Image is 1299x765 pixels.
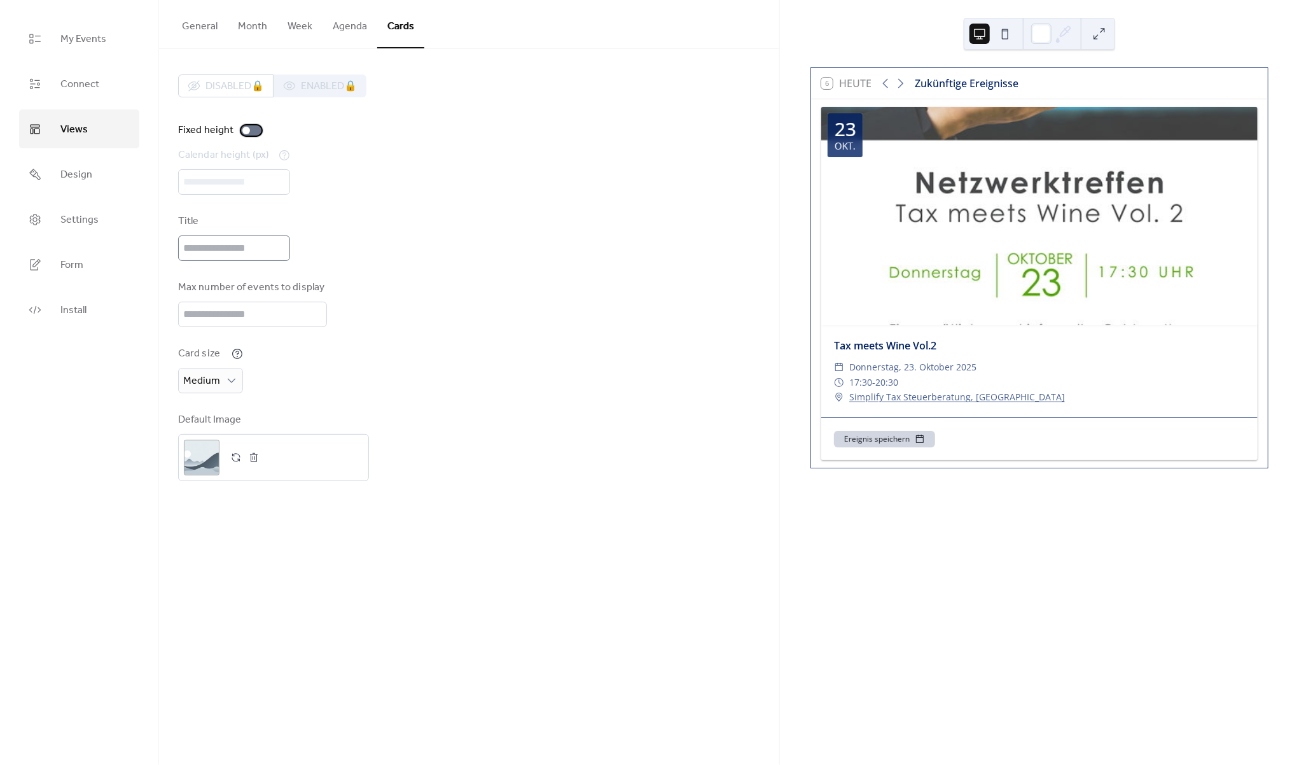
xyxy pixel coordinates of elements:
[19,200,139,239] a: Settings
[834,360,844,375] div: ​
[835,141,856,151] div: Okt.
[60,165,92,185] span: Design
[915,76,1018,91] div: Zukünftige Ereignisse
[60,300,87,320] span: Install
[872,375,875,390] span: -
[60,210,99,230] span: Settings
[19,290,139,329] a: Install
[19,155,139,193] a: Design
[849,390,1065,405] a: Simplify Tax Steuerberatung, [GEOGRAPHIC_DATA]
[821,338,1258,353] div: Tax meets Wine Vol.2
[834,390,844,405] div: ​
[178,346,229,361] div: Card size
[60,255,83,275] span: Form
[60,29,106,49] span: My Events
[834,375,844,390] div: ​
[849,360,976,375] span: Donnerstag, 23. Oktober 2025
[60,74,99,94] span: Connect
[834,431,935,447] button: Ereignis speichern
[19,109,139,148] a: Views
[178,214,288,229] div: Title
[178,123,233,138] div: Fixed height
[19,19,139,58] a: My Events
[19,64,139,103] a: Connect
[835,120,856,139] div: 23
[184,440,219,475] div: ;
[19,245,139,284] a: Form
[60,120,88,139] span: Views
[183,371,220,391] span: Medium
[849,375,872,390] span: 17:30
[178,412,366,428] div: Default Image
[875,375,898,390] span: 20:30
[178,280,324,295] div: Max number of events to display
